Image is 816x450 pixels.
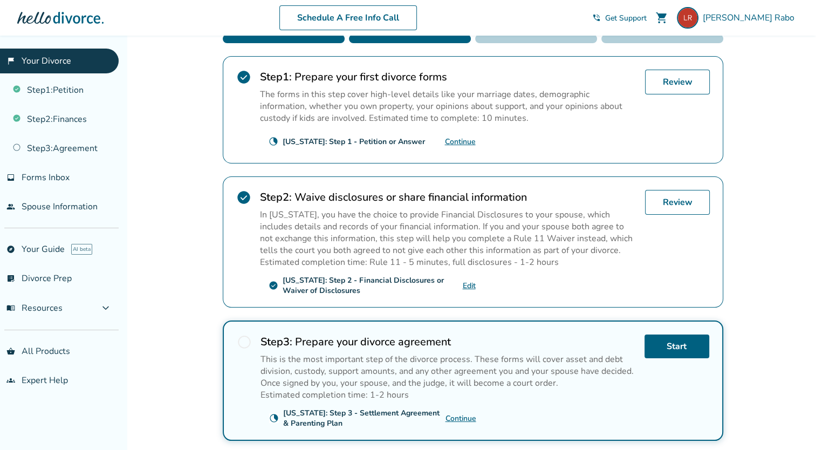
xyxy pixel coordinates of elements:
[655,11,668,24] span: shopping_cart
[269,137,278,146] span: clock_loader_40
[283,408,445,428] div: [US_STATE]: Step 3 - Settlement Agreement & Parenting Plan
[260,70,292,84] strong: Step 1 :
[260,190,636,204] h2: Waive disclosures or share financial information
[677,7,698,29] img: Luis Rabo
[6,304,15,312] span: menu_book
[644,335,709,358] a: Start
[463,281,476,291] a: Edit
[260,389,636,401] p: Estimated completion time: 1-2 hours
[703,12,799,24] span: [PERSON_NAME] Rabo
[237,335,252,350] span: radio_button_unchecked
[236,190,251,205] span: check_circle
[283,275,463,296] div: [US_STATE]: Step 2 - Financial Disclosures or Waiver of Disclosures
[236,70,251,85] span: check_circle
[279,5,417,30] a: Schedule A Free Info Call
[260,335,636,349] h2: Prepare your divorce agreement
[592,13,601,22] span: phone_in_talk
[71,244,92,255] span: AI beta
[6,57,15,65] span: flag_2
[269,413,279,423] span: clock_loader_40
[260,209,636,256] p: In [US_STATE], you have the choice to provide Financial Disclosures to your spouse, which include...
[445,137,476,147] a: Continue
[6,347,15,356] span: shopping_basket
[6,202,15,211] span: people
[283,137,425,147] div: [US_STATE]: Step 1 - Petition or Answer
[260,190,292,204] strong: Step 2 :
[260,70,636,84] h2: Prepare your first divorce forms
[260,335,292,349] strong: Step 3 :
[605,13,647,23] span: Get Support
[645,190,710,215] a: Review
[269,281,278,290] span: check_circle
[592,13,647,23] a: phone_in_talkGet Support
[260,353,636,389] p: This is the most important step of the divorce process. These forms will cover asset and debt div...
[260,88,636,124] p: The forms in this step cover high-level details like your marriage dates, demographic information...
[6,302,63,314] span: Resources
[6,245,15,254] span: explore
[22,172,70,183] span: Forms Inbox
[762,398,816,450] iframe: Chat Widget
[6,274,15,283] span: list_alt_check
[260,256,636,268] p: Estimated completion time: Rule 11 - 5 minutes, full disclosures - 1-2 hours
[6,173,15,182] span: inbox
[645,70,710,94] a: Review
[99,302,112,315] span: expand_more
[445,413,476,424] a: Continue
[6,376,15,385] span: groups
